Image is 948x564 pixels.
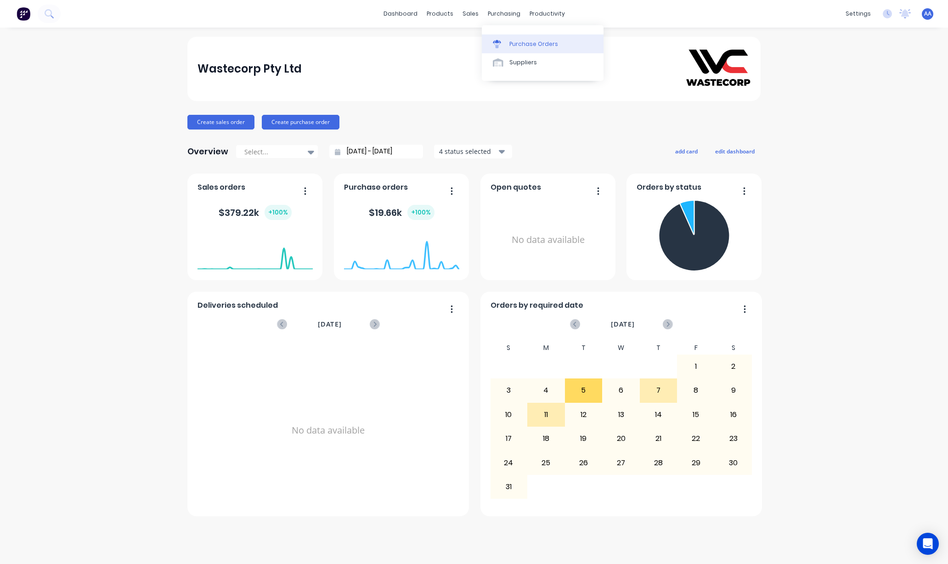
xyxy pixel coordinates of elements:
[491,475,527,498] div: 31
[686,50,750,88] img: Wastecorp Pty Ltd
[611,319,635,329] span: [DATE]
[197,182,245,193] span: Sales orders
[528,427,564,450] div: 18
[528,403,564,426] div: 11
[482,53,604,72] a: Suppliers
[197,300,278,311] span: Deliveries scheduled
[709,145,761,157] button: edit dashboard
[491,427,527,450] div: 17
[344,182,408,193] span: Purchase orders
[527,341,565,355] div: M
[565,341,603,355] div: T
[677,355,714,378] div: 1
[491,300,583,311] span: Orders by required date
[318,319,342,329] span: [DATE]
[265,205,292,220] div: + 100 %
[458,7,483,21] div: sales
[841,7,875,21] div: settings
[603,403,639,426] div: 13
[187,115,254,130] button: Create sales order
[602,341,640,355] div: W
[434,145,512,158] button: 4 status selected
[509,58,537,67] div: Suppliers
[262,115,339,130] button: Create purchase order
[677,379,714,402] div: 8
[715,451,752,474] div: 30
[407,205,434,220] div: + 100 %
[369,205,434,220] div: $ 19.66k
[483,7,525,21] div: purchasing
[197,60,302,78] div: Wastecorp Pty Ltd
[640,379,677,402] div: 7
[924,10,931,18] span: AA
[640,427,677,450] div: 21
[603,451,639,474] div: 27
[640,341,677,355] div: T
[565,403,602,426] div: 12
[491,182,541,193] span: Open quotes
[917,533,939,555] div: Open Intercom Messenger
[669,145,704,157] button: add card
[565,427,602,450] div: 19
[677,403,714,426] div: 15
[491,379,527,402] div: 3
[422,7,458,21] div: products
[715,355,752,378] div: 2
[491,197,606,283] div: No data available
[715,341,752,355] div: S
[640,403,677,426] div: 14
[525,7,570,21] div: productivity
[528,379,564,402] div: 4
[677,427,714,450] div: 22
[565,451,602,474] div: 26
[219,205,292,220] div: $ 379.22k
[565,379,602,402] div: 5
[490,341,528,355] div: S
[187,142,228,161] div: Overview
[715,427,752,450] div: 23
[603,379,639,402] div: 6
[491,403,527,426] div: 10
[640,451,677,474] div: 28
[603,427,639,450] div: 20
[677,451,714,474] div: 29
[491,451,527,474] div: 24
[715,403,752,426] div: 16
[197,341,459,519] div: No data available
[439,147,497,156] div: 4 status selected
[482,34,604,53] a: Purchase Orders
[379,7,422,21] a: dashboard
[509,40,558,48] div: Purchase Orders
[17,7,30,21] img: Factory
[528,451,564,474] div: 25
[715,379,752,402] div: 9
[677,341,715,355] div: F
[637,182,701,193] span: Orders by status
